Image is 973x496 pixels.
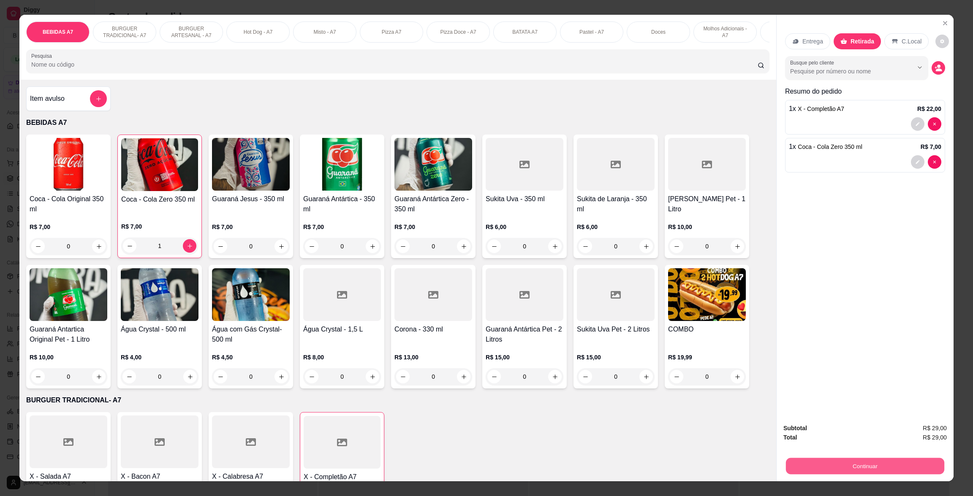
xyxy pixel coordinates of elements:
button: increase-product-quantity [366,240,379,253]
button: increase-product-quantity [183,239,196,253]
button: decrease-product-quantity [305,370,318,383]
button: Continuar [786,458,944,474]
input: Busque pelo cliente [790,67,900,75]
p: Retirada [851,37,874,46]
button: increase-product-quantity [92,370,106,383]
button: increase-product-quantity [548,240,562,253]
button: increase-product-quantity [639,240,653,253]
p: R$ 6,00 [577,223,655,231]
p: BEBIDAS A7 [26,118,769,128]
p: R$ 7,00 [121,222,198,231]
h4: Guaraná Antártica Zero - 350 ml [394,194,472,214]
button: increase-product-quantity [366,370,379,383]
p: 1 x [789,142,862,152]
button: increase-product-quantity [731,240,744,253]
button: decrease-product-quantity [31,240,45,253]
p: R$ 22,00 [917,105,941,113]
p: Resumo do pedido [785,86,945,97]
img: product-image [303,138,381,191]
p: Misto - A7 [313,29,336,35]
button: increase-product-quantity [92,240,106,253]
button: decrease-product-quantity [214,240,227,253]
p: 1 x [789,104,844,114]
button: increase-product-quantity [548,370,562,383]
img: product-image [212,138,290,191]
p: Pastel - A7 [579,29,604,35]
p: R$ 4,00 [121,353,198,361]
button: decrease-product-quantity [487,240,501,253]
p: R$ 7,00 [212,223,290,231]
label: Busque pelo cliente [790,59,837,66]
button: decrease-product-quantity [214,370,227,383]
button: increase-product-quantity [183,370,197,383]
p: R$ 15,00 [577,353,655,361]
p: R$ 7,00 [303,223,381,231]
h4: Água com Gás Crystal- 500 ml [212,324,290,345]
button: increase-product-quantity [275,240,288,253]
span: X - Completão A7 [798,105,844,112]
button: decrease-product-quantity [670,370,683,383]
p: R$ 7,00 [394,223,472,231]
button: decrease-product-quantity [911,117,924,131]
p: R$ 10,00 [668,223,746,231]
h4: Coca - Cola Zero 350 ml [121,194,198,205]
strong: Subtotal [783,425,807,431]
h4: Guaraná Antártica - 350 ml [303,194,381,214]
input: Pesquisa [31,60,758,69]
h4: Água Crystal - 500 ml [121,324,198,334]
button: Show suggestions [913,61,927,74]
h4: Guaraná Antártica Pet - 2 Litros [486,324,563,345]
h4: Sukita de Laranja - 350 ml [577,194,655,214]
button: add-separate-item [90,90,107,107]
button: increase-product-quantity [457,370,470,383]
p: Hot Dog - A7 [244,29,273,35]
button: decrease-product-quantity [935,35,949,48]
button: increase-product-quantity [639,370,653,383]
button: decrease-product-quantity [932,61,945,75]
h4: Coca - Cola Original 350 ml [30,194,107,214]
button: decrease-product-quantity [911,155,924,169]
p: Pizza A7 [382,29,402,35]
button: decrease-product-quantity [579,240,592,253]
p: BURGUER TRADICIONAL- A7 [100,25,149,39]
h4: Sukita Uva Pet - 2 Litros [577,324,655,334]
button: decrease-product-quantity [305,240,318,253]
p: R$ 4,50 [212,353,290,361]
button: decrease-product-quantity [928,155,941,169]
h4: Sukita Uva - 350 ml [486,194,563,204]
button: decrease-product-quantity [31,370,45,383]
button: decrease-product-quantity [579,370,592,383]
span: Coca - Cola Zero 350 ml [798,143,862,150]
p: C.Local [902,37,921,46]
p: R$ 7,00 [30,223,107,231]
p: R$ 10,00 [30,353,107,361]
p: R$ 8,00 [303,353,381,361]
p: BURGUER ARTESANAL - A7 [167,25,216,39]
h4: X - Bacon A7 [121,472,198,482]
button: decrease-product-quantity [122,370,136,383]
p: Molhos Adicionais - A7 [701,25,750,39]
p: BEBIDAS A7 [43,29,73,35]
p: R$ 6,00 [486,223,563,231]
button: decrease-product-quantity [928,117,941,131]
button: decrease-product-quantity [670,240,683,253]
button: decrease-product-quantity [487,370,501,383]
img: product-image [668,268,746,321]
button: increase-product-quantity [457,240,470,253]
h4: [PERSON_NAME] Pet - 1 Litro [668,194,746,214]
h4: Água Crystal - 1,5 L [303,324,381,334]
h4: X - Salada A7 [30,472,107,482]
img: product-image [30,268,107,321]
button: decrease-product-quantity [396,370,410,383]
label: Pesquisa [31,52,55,59]
span: R$ 29,00 [923,433,947,442]
button: increase-product-quantity [275,370,288,383]
h4: Corona - 330 ml [394,324,472,334]
img: product-image [121,268,198,321]
button: decrease-product-quantity [396,240,410,253]
p: BURGUER TRADICIONAL- A7 [26,395,769,405]
p: R$ 7,00 [921,143,941,151]
h4: X - Completão A7 [304,472,381,482]
h4: COMBO [668,324,746,334]
h4: Guaraná Jesus - 350 ml [212,194,290,204]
